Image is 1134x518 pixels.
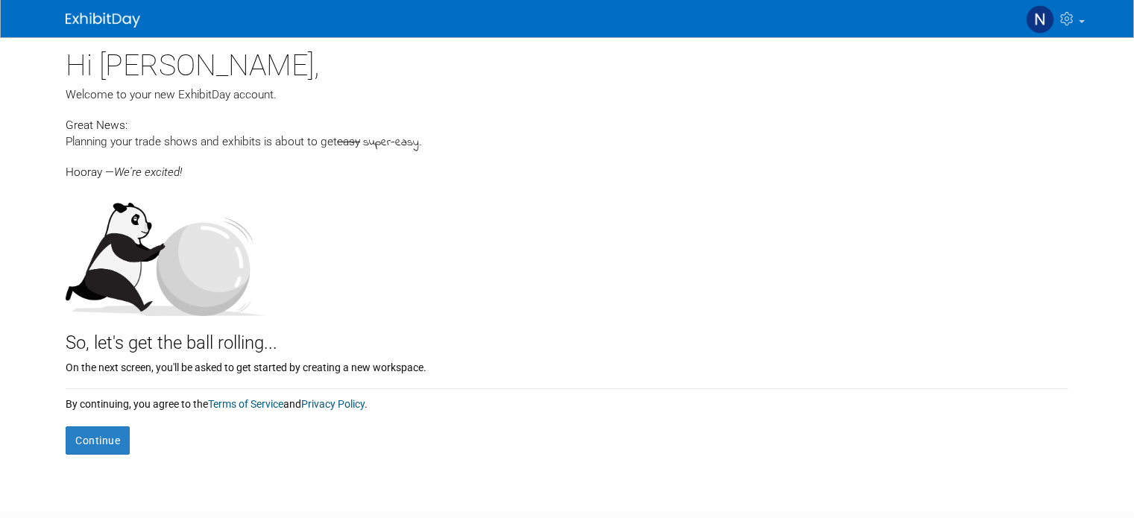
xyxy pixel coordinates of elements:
[66,151,1068,180] div: Hooray —
[337,135,360,148] span: easy
[114,165,182,179] span: We're excited!
[208,398,283,410] a: Terms of Service
[66,188,267,316] img: Let's get the ball rolling
[66,316,1068,356] div: So, let's get the ball rolling...
[66,116,1068,133] div: Great News:
[66,389,1068,411] div: By continuing, you agree to the and .
[66,13,140,28] img: ExhibitDay
[1026,5,1054,34] img: Nayla Krasinski
[66,426,130,455] button: Continue
[301,398,365,410] a: Privacy Policy
[66,133,1068,151] div: Planning your trade shows and exhibits is about to get .
[66,86,1068,103] div: Welcome to your new ExhibitDay account.
[66,356,1068,375] div: On the next screen, you'll be asked to get started by creating a new workspace.
[66,37,1068,86] div: Hi [PERSON_NAME],
[363,134,419,151] span: super-easy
